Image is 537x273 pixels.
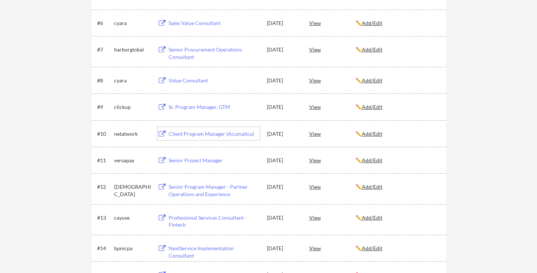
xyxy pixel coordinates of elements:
[362,245,382,251] u: Add/Edit
[362,214,382,221] u: Add/Edit
[356,19,439,27] div: ✏️
[309,180,356,193] div: View
[267,157,299,164] div: [DATE]
[267,183,299,191] div: [DATE]
[267,130,299,138] div: [DATE]
[169,19,260,27] div: Sales Value Consultant
[114,214,151,221] div: cayuse
[362,184,382,190] u: Add/Edit
[97,245,112,252] div: #14
[267,77,299,84] div: [DATE]
[114,19,151,27] div: cyara
[356,46,439,53] div: ✏️
[362,104,382,110] u: Add/Edit
[114,46,151,53] div: harborglobal
[97,157,112,164] div: #11
[309,16,356,29] div: View
[309,43,356,56] div: View
[169,77,260,84] div: Value Consultant
[169,103,260,111] div: Sr. Program Manager, GTM
[97,46,112,53] div: #7
[362,77,382,84] u: Add/Edit
[114,130,151,138] div: netatwork
[267,214,299,221] div: [DATE]
[97,77,112,84] div: #8
[114,245,151,252] div: bpmcpa
[169,183,260,198] div: Senior Program Manager - Partner Operations and Experience
[169,46,260,60] div: Senior Procurement Operations Consultant
[356,245,439,252] div: ✏️
[362,131,382,137] u: Add/Edit
[309,100,356,113] div: View
[309,74,356,87] div: View
[97,214,112,221] div: #13
[267,46,299,53] div: [DATE]
[362,157,382,163] u: Add/Edit
[97,130,112,138] div: #10
[114,77,151,84] div: cyara
[356,214,439,221] div: ✏️
[309,211,356,224] div: View
[356,183,439,191] div: ✏️
[169,157,260,164] div: Senior Project Manager
[97,183,112,191] div: #12
[356,157,439,164] div: ✏️
[97,103,112,111] div: #9
[169,130,260,138] div: Client Program Manager (Acumatica)
[114,103,151,111] div: clickup
[356,130,439,138] div: ✏️
[267,19,299,27] div: [DATE]
[97,19,112,27] div: #6
[267,245,299,252] div: [DATE]
[309,241,356,255] div: View
[356,103,439,111] div: ✏️
[114,157,151,164] div: versapay
[362,20,382,26] u: Add/Edit
[169,245,260,259] div: NextService Implementation Consultant
[114,183,151,198] div: [DEMOGRAPHIC_DATA]
[362,46,382,53] u: Add/Edit
[267,103,299,111] div: [DATE]
[309,127,356,140] div: View
[169,214,260,228] div: Professional Services Consultant - Fintech
[309,153,356,167] div: View
[356,77,439,84] div: ✏️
